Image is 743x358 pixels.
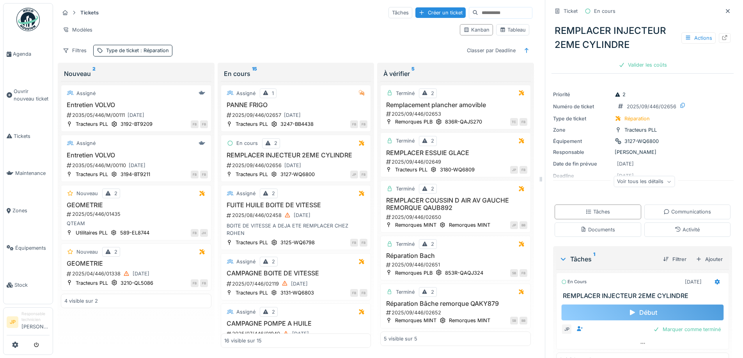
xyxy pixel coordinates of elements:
[4,266,53,304] a: Stock
[615,60,670,70] div: Valider les coûts
[66,269,208,279] div: 2025/04/446/01338
[92,69,96,78] sup: 2
[76,248,98,256] div: Nouveau
[395,317,436,324] div: Remorques MINT
[291,280,308,287] div: [DATE]
[13,50,50,58] span: Agenda
[114,248,117,256] div: 2
[64,220,208,227] div: QTEAM
[224,101,368,109] h3: PANNE FRIGO
[551,21,734,55] div: REMPLACER INJECTEUR 2EME CYLINDRE
[280,289,314,296] div: 3131-WQ6803
[585,208,610,215] div: Tâches
[624,138,659,145] div: 3127-WQ6800
[272,190,275,197] div: 2
[14,88,50,102] span: Ouvrir nouveau ticket
[384,149,527,157] h3: REMPLACER ESSUIE GLACE
[553,148,612,156] div: Responsable
[510,269,518,277] div: SB
[627,103,676,110] div: 2025/09/446/02656
[553,160,612,168] div: Date de fin prévue
[617,160,634,168] div: [DATE]
[76,139,96,147] div: Assigné
[395,269,433,277] div: Remorques PLB
[681,32,716,44] div: Actions
[520,221,527,229] div: BB
[226,329,368,339] div: 2025/07/446/01940
[252,69,257,78] sup: 15
[21,311,50,333] li: [PERSON_NAME]
[114,190,117,197] div: 2
[593,254,595,264] sup: 1
[14,132,50,140] span: Tickets
[520,317,527,324] div: BB
[360,239,367,247] div: FB
[226,110,368,120] div: 2025/09/446/02657
[280,171,315,178] div: 3127-WQ6800
[553,103,612,110] div: Numéro de ticket
[520,118,527,126] div: FB
[106,47,169,54] div: Type de ticket
[510,317,518,324] div: SB
[236,190,255,197] div: Assigné
[129,162,145,169] div: [DATE]
[191,229,199,237] div: FB
[383,69,528,78] div: À vérifier
[388,7,412,18] div: Tâches
[663,208,711,215] div: Communications
[64,69,208,78] div: Nouveau
[440,166,475,173] div: 3180-WQ6809
[431,185,434,192] div: 2
[520,269,527,277] div: FB
[236,90,255,97] div: Assigné
[350,120,358,128] div: FB
[360,289,367,297] div: FB
[236,308,255,316] div: Assigné
[385,309,527,316] div: 2025/09/446/02652
[139,48,169,53] span: : Réparation
[660,254,690,265] div: Filtrer
[693,254,726,265] div: Ajouter
[191,279,199,287] div: FB
[396,288,415,296] div: Terminé
[4,229,53,267] a: Équipements
[431,240,434,248] div: 2
[624,126,657,134] div: Tracteurs PLL
[15,169,50,177] span: Maintenance
[561,279,587,285] div: En cours
[236,120,268,128] div: Tracteurs PLL
[4,155,53,192] a: Maintenance
[449,317,490,324] div: Remorques MINT
[384,300,527,307] h3: Réparation Bâche remorque QAKY879
[411,69,415,78] sup: 5
[510,118,518,126] div: TC
[650,324,724,335] div: Marquer comme terminé
[120,229,149,236] div: 589-EL8744
[553,138,612,145] div: Équipement
[520,166,527,174] div: FB
[274,139,277,147] div: 2
[76,171,108,178] div: Tracteurs PLL
[384,101,527,109] h3: Remplacement plancher amovible
[463,26,489,34] div: Kanban
[395,166,427,173] div: Tracteurs PLL
[121,171,150,178] div: 3194-BT9211
[224,337,262,344] div: 16 visible sur 15
[510,166,518,174] div: JP
[226,279,368,289] div: 2025/07/446/02119
[360,120,367,128] div: FB
[21,311,50,323] div: Responsable technicien
[624,115,650,122] div: Réparation
[224,320,368,327] h3: CAMPAGNE POMPE A HUILE
[224,201,368,209] h3: FUITE HUILE BOITE DE VITESSE
[64,260,208,267] h3: GEOMETRIE
[385,261,527,268] div: 2025/09/446/02651
[272,258,275,265] div: 2
[563,292,725,300] h3: REMPLACER INJECTEUR 2EME CYLINDRE
[272,308,275,316] div: 2
[133,270,149,277] div: [DATE]
[16,8,40,31] img: Badge_color-CXgf-gQk.svg
[66,210,208,218] div: 2025/05/446/01435
[236,258,255,265] div: Assigné
[121,279,153,287] div: 3210-QL5086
